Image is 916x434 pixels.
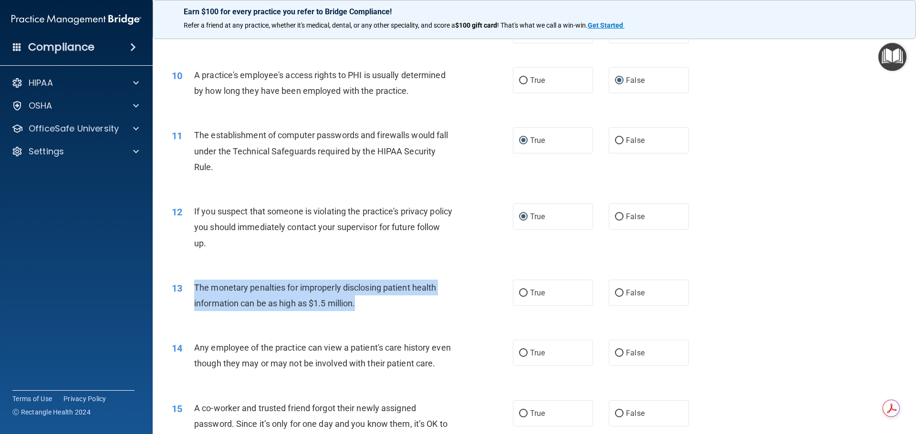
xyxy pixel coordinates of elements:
p: Earn $100 for every practice you refer to Bridge Compliance! [184,7,885,16]
span: False [626,76,645,85]
p: Settings [29,146,64,157]
span: False [626,409,645,418]
input: False [615,77,624,84]
input: False [615,410,624,417]
a: Settings [11,146,139,157]
span: 13 [172,283,182,294]
span: 12 [172,206,182,218]
strong: Get Started [588,21,623,29]
span: True [530,212,545,221]
p: OSHA [29,100,52,111]
span: A practice's employee's access rights to PHI is usually determined by how long they have been emp... [194,70,446,96]
input: False [615,213,624,221]
span: 10 [172,70,182,81]
a: OSHA [11,100,139,111]
input: True [519,290,528,297]
span: True [530,409,545,418]
input: True [519,213,528,221]
span: False [626,136,645,145]
span: 14 [172,343,182,354]
a: Privacy Policy [63,394,106,404]
span: True [530,76,545,85]
span: 15 [172,403,182,414]
input: True [519,410,528,417]
span: Ⓒ Rectangle Health 2024 [12,407,91,417]
input: True [519,350,528,357]
span: The monetary penalties for improperly disclosing patient health information can be as high as $1.... [194,283,436,308]
span: True [530,348,545,357]
p: OfficeSafe University [29,123,119,134]
a: HIPAA [11,77,139,89]
input: True [519,137,528,144]
img: PMB logo [11,10,141,29]
input: True [519,77,528,84]
span: Any employee of the practice can view a patient's care history even though they may or may not be... [194,343,451,368]
span: The establishment of computer passwords and firewalls would fall under the Technical Safeguards r... [194,130,448,172]
input: False [615,290,624,297]
span: True [530,288,545,297]
span: ! That's what we call a win-win. [497,21,588,29]
a: OfficeSafe University [11,123,139,134]
span: Refer a friend at any practice, whether it's medical, dental, or any other speciality, and score a [184,21,455,29]
span: If you suspect that someone is violating the practice's privacy policy you should immediately con... [194,206,452,248]
button: Open Resource Center [878,43,906,71]
input: False [615,137,624,144]
input: False [615,350,624,357]
h4: Compliance [28,40,94,54]
a: Terms of Use [12,394,52,404]
span: False [626,288,645,297]
a: Get Started [588,21,625,29]
span: False [626,348,645,357]
span: False [626,212,645,221]
strong: $100 gift card [455,21,497,29]
span: True [530,136,545,145]
p: HIPAA [29,77,53,89]
span: 11 [172,130,182,141]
